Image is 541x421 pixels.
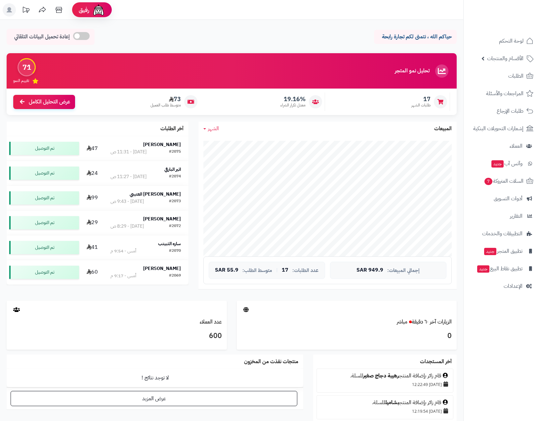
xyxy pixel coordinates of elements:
div: [DATE] - 9:43 ص [110,198,144,205]
h3: آخر الطلبات [160,126,184,132]
span: 19.16% [280,96,306,103]
span: تطبيق نقاط البيع [477,264,522,273]
span: جديد [477,265,489,273]
span: المراجعات والأسئلة [486,89,523,98]
span: 17 [282,267,288,273]
span: متوسط الطلب: [242,268,272,273]
a: وآتس آبجديد [468,156,537,172]
div: #2073 [169,198,181,205]
a: تطبيق المتجرجديد [468,243,537,259]
h3: منتجات نفذت من المخزون [244,359,298,365]
span: التقارير [510,211,522,221]
div: قام زائر بإضافة المنتج للسلة. [320,372,450,380]
div: [DATE] 12:19:54 [320,406,450,416]
a: تحديثات المنصة [18,3,34,18]
h3: المبيعات [434,126,452,132]
a: السلات المتروكة7 [468,173,537,189]
h3: آخر المستجدات [420,359,452,365]
span: جديد [484,248,496,255]
span: | [276,268,278,273]
div: #2070 [169,248,181,254]
strong: اثير البارقي [164,166,181,173]
a: الشهر [203,125,219,133]
span: طلبات الشهر [411,102,431,108]
span: الإعدادات [504,282,522,291]
td: 29 [82,210,103,235]
div: تم التوصيل [9,142,79,155]
span: عدد الطلبات: [292,268,318,273]
div: تم التوصيل [9,266,79,279]
span: 7 [484,178,492,185]
div: تم التوصيل [9,167,79,180]
span: 73 [150,96,181,103]
div: أمس - 9:17 م [110,273,136,279]
span: إشعارات التحويلات البنكية [473,124,523,133]
span: الشهر [208,125,219,133]
a: لوحة التحكم [468,33,537,49]
span: متوسط طلب العميل [150,102,181,108]
strong: [PERSON_NAME] العتيبي [130,191,181,198]
td: 41 [82,235,103,260]
div: #2075 [169,149,181,155]
span: وآتس آب [491,159,522,168]
h3: 600 [12,330,222,342]
td: 99 [82,186,103,210]
small: مباشر [397,318,407,326]
a: عدد العملاء [200,318,222,326]
a: إشعارات التحويلات البنكية [468,121,537,136]
div: #2072 [169,223,181,230]
a: الزيارات آخر ٦٠ دقيقةمباشر [397,318,452,326]
span: عرض التحليل الكامل [29,98,70,106]
span: معدل تكرار الشراء [280,102,306,108]
div: تم التوصيل [9,216,79,229]
span: العملاء [510,141,522,151]
strong: ساره الثبيتب [158,240,181,247]
span: الطلبات [508,71,523,81]
span: إعادة تحميل البيانات التلقائي [14,33,70,41]
p: حياكم الله ، نتمنى لكم تجارة رابحة [379,33,452,41]
span: 17 [411,96,431,103]
td: لا توجد نتائج ! [7,369,303,387]
img: ai-face.png [92,3,105,17]
div: [DATE] - 11:31 ص [110,149,146,155]
span: طلبات الإرجاع [497,106,523,116]
span: تطبيق المتجر [483,247,522,256]
a: تطبيق نقاط البيعجديد [468,261,537,277]
div: تم التوصيل [9,191,79,205]
span: إجمالي المبيعات: [387,268,420,273]
div: تم التوصيل [9,241,79,254]
span: لوحة التحكم [499,36,523,46]
div: [DATE] 12:22:49 [320,380,450,389]
span: 949.9 SAR [356,267,383,273]
strong: [PERSON_NAME] [143,141,181,148]
a: الطلبات [468,68,537,84]
a: العملاء [468,138,537,154]
span: الأقسام والمنتجات [487,54,523,63]
td: 24 [82,161,103,185]
h3: تحليل نمو المتجر [395,68,430,74]
a: عرض التحليل الكامل [13,95,75,109]
span: 55.9 SAR [215,267,238,273]
div: [DATE] - 11:27 ص [110,173,146,180]
a: الإعدادات [468,278,537,294]
a: أدوات التسويق [468,191,537,207]
a: المراجعات والأسئلة [468,86,537,101]
div: [DATE] - 8:29 ص [110,223,144,230]
h3: 0 [242,330,452,342]
a: التقارير [468,208,537,224]
span: السلات المتروكة [484,176,523,186]
a: التطبيقات والخدمات [468,226,537,242]
div: قام زائر بإضافة المنتج للسلة. [320,399,450,406]
span: رفيق [79,6,89,14]
div: #2074 [169,173,181,180]
a: عرض المزيد [11,391,297,406]
td: 60 [82,260,103,285]
a: بشاميل [385,399,399,406]
span: جديد [491,160,504,168]
span: أدوات التسويق [494,194,522,203]
span: التطبيقات والخدمات [482,229,522,238]
a: طلبات الإرجاع [468,103,537,119]
div: أمس - 9:54 م [110,248,136,254]
td: 47 [82,136,103,161]
strong: [PERSON_NAME] [143,265,181,272]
